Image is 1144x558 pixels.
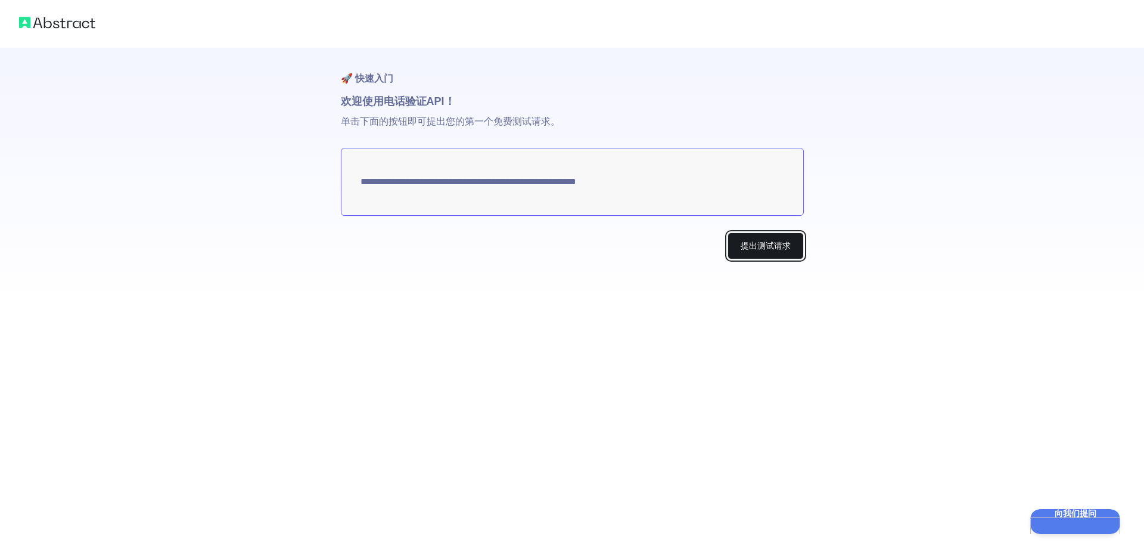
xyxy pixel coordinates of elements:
[741,241,791,250] font: 提出测试请求
[341,73,393,83] font: 🚀 快速入门
[728,232,804,259] button: 提出测试请求
[341,95,384,107] font: 欢迎使用
[341,116,560,126] font: 单击下面的按钮即可提出您的第一个免费测试请求。
[19,14,95,31] img: 抽象标志
[427,95,455,107] font: API！
[1030,509,1120,534] iframe: 求助童子军信标 - 开放
[384,95,427,107] font: 电话验证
